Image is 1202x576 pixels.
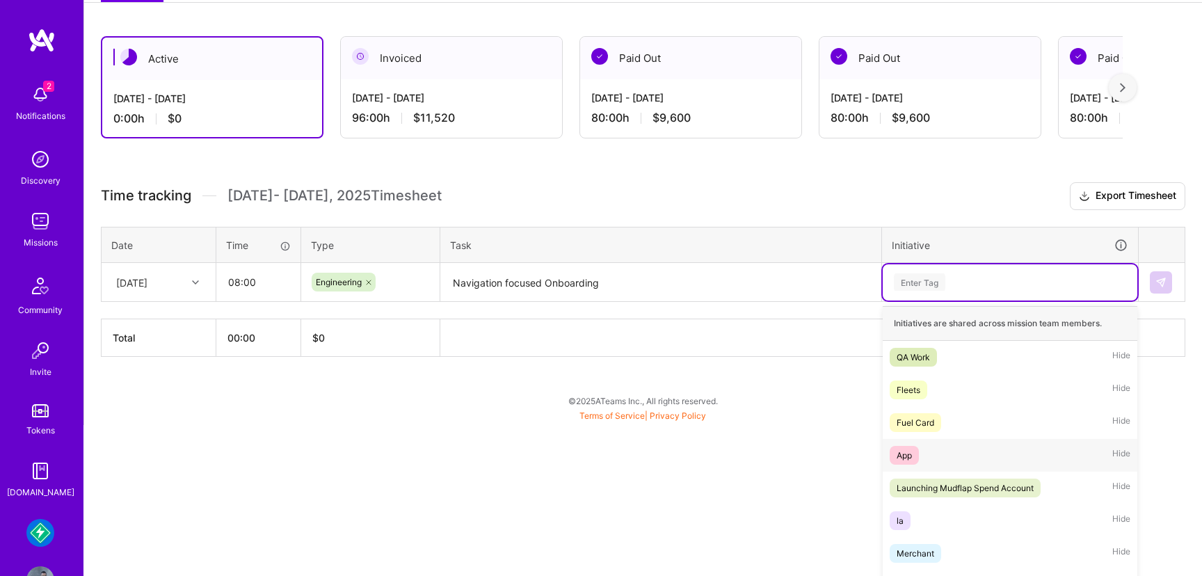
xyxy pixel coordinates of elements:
span: Hide [1112,479,1130,497]
img: discovery [26,145,54,173]
div: [DATE] - [DATE] [831,90,1029,105]
span: [DATE] - [DATE] , 2025 Timesheet [227,187,442,205]
span: $11,520 [413,111,455,125]
span: $0 [168,111,182,126]
input: HH:MM [217,264,300,301]
img: Paid Out [591,48,608,65]
div: Tokens [26,423,55,438]
div: Active [102,38,322,80]
div: Merchant [897,546,934,561]
div: [DATE] [116,275,147,289]
div: 0:00 h [113,111,311,126]
img: Paid Out [831,48,847,65]
span: Hide [1112,544,1130,563]
span: Engineering [316,277,362,287]
i: icon Download [1079,189,1090,204]
div: Community [18,303,63,317]
div: [DATE] - [DATE] [352,90,551,105]
a: Mudflap: Fintech for Trucking [23,519,58,547]
div: Time [226,238,291,253]
img: Community [24,269,57,303]
span: 2 [43,81,54,92]
span: Hide [1112,381,1130,399]
div: Missions [24,235,58,250]
div: Invoiced [341,37,562,79]
img: Invite [26,337,54,365]
div: Fuel Card [897,415,934,430]
img: Active [120,49,137,65]
span: Hide [1112,446,1130,465]
textarea: Navigation focused Onboarding [442,264,880,301]
span: Hide [1112,348,1130,367]
th: Total [102,319,216,357]
th: Type [301,227,440,263]
div: Enter Tag [894,271,945,293]
div: la [897,513,904,528]
span: | [579,410,706,421]
th: 00:00 [216,319,301,357]
div: [DATE] - [DATE] [113,91,311,106]
img: teamwork [26,207,54,235]
img: logo [28,28,56,53]
div: Initiative [892,237,1128,253]
div: Fleets [897,383,920,397]
div: [DOMAIN_NAME] [7,485,74,499]
img: tokens [32,404,49,417]
div: 80:00 h [591,111,790,125]
div: 80:00 h [831,111,1029,125]
img: bell [26,81,54,109]
a: Terms of Service [579,410,645,421]
div: [DATE] - [DATE] [591,90,790,105]
img: right [1120,83,1125,93]
div: QA Work [897,350,930,365]
span: $9,600 [892,111,930,125]
img: Mudflap: Fintech for Trucking [26,519,54,547]
img: Submit [1155,277,1167,288]
button: Export Timesheet [1070,182,1185,210]
div: Launching Mudflap Spend Account [897,481,1034,495]
a: Privacy Policy [650,410,706,421]
th: Task [440,227,882,263]
img: Paid Out [1070,48,1087,65]
div: Paid Out [580,37,801,79]
div: Notifications [16,109,65,123]
span: $9,600 [652,111,691,125]
div: Initiatives are shared across mission team members. [883,306,1137,341]
span: Time tracking [101,187,191,205]
div: Discovery [21,173,61,188]
i: icon Chevron [192,279,199,286]
img: Invoiced [352,48,369,65]
div: 96:00 h [352,111,551,125]
div: App [897,448,912,463]
div: © 2025 ATeams Inc., All rights reserved. [83,383,1202,418]
span: $ 0 [312,332,325,344]
span: Hide [1112,511,1130,530]
span: Hide [1112,413,1130,432]
th: Date [102,227,216,263]
div: Invite [30,365,51,379]
div: Paid Out [819,37,1041,79]
img: guide book [26,457,54,485]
